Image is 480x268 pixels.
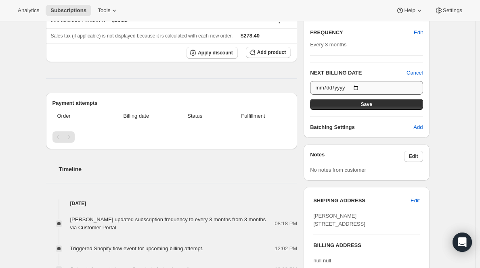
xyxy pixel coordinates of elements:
span: 12:02 PM [275,245,298,253]
button: Edit [409,26,428,39]
span: Every 3 months [310,42,346,48]
button: Subscriptions [46,5,91,16]
h3: BILLING ADDRESS [313,241,419,249]
button: Apply discount [187,47,238,59]
span: [PERSON_NAME] updated subscription frequency to every 3 months from 3 months via Customer Portal [70,216,266,231]
button: Tools [93,5,123,16]
span: Status [174,112,216,120]
span: Tools [98,7,110,14]
h4: [DATE] [46,199,298,208]
button: Save [310,99,423,110]
span: Triggered Shopify flow event for upcoming billing attempt. [70,245,203,251]
div: Open Intercom Messenger [453,233,472,252]
button: Edit [406,194,424,207]
span: Fulfillment [220,112,286,120]
span: Add [413,123,423,131]
span: Apply discount [198,50,233,56]
span: Settings [443,7,462,14]
span: Save [361,101,372,108]
h6: Batching Settings [310,123,413,131]
button: Analytics [13,5,44,16]
nav: Pagination [52,131,291,143]
span: Add product [257,49,286,56]
span: Subscriptions [50,7,86,14]
span: No notes from customer [310,167,366,173]
button: Add product [246,47,291,58]
button: Help [391,5,428,16]
button: Add [409,121,428,134]
th: Order [52,107,101,125]
span: Help [404,7,415,14]
span: Sales tax (if applicable) is not displayed because it is calculated with each new order. [51,33,233,39]
h2: FREQUENCY [310,29,414,37]
span: 08:18 PM [275,220,298,228]
span: null null [313,258,331,264]
button: Cancel [407,69,423,77]
h2: Timeline [59,165,298,173]
span: Edit [414,29,423,37]
span: Edit [411,197,419,205]
h3: Notes [310,151,404,162]
h3: SHIPPING ADDRESS [313,197,411,205]
button: Edit [404,151,423,162]
span: [PERSON_NAME] [STREET_ADDRESS] [313,213,365,227]
span: Billing date [103,112,170,120]
span: Analytics [18,7,39,14]
h2: NEXT BILLING DATE [310,69,407,77]
button: Settings [430,5,467,16]
h2: Payment attempts [52,99,291,107]
span: Edit [409,153,418,160]
span: $278.40 [241,33,260,39]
